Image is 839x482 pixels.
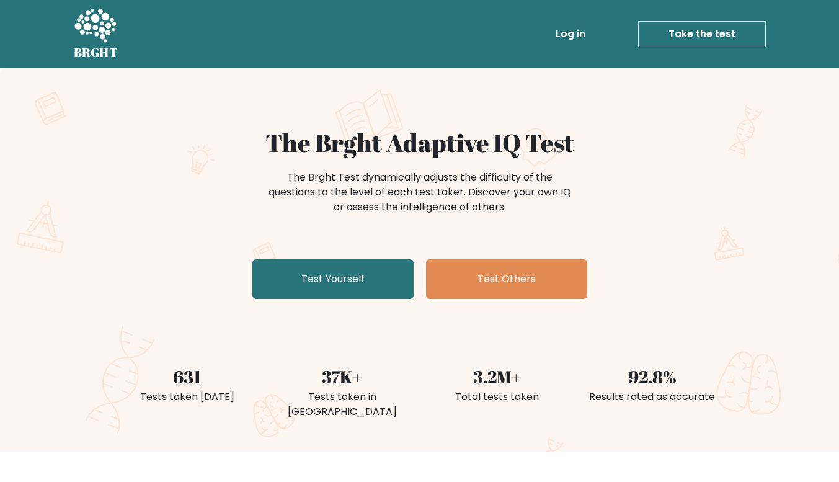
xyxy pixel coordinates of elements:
a: Log in [551,22,590,47]
a: Take the test [638,21,766,47]
div: 92.8% [582,364,722,390]
div: Total tests taken [427,390,567,404]
div: 3.2M+ [427,364,567,390]
h5: BRGHT [74,45,118,60]
div: Tests taken [DATE] [117,390,257,404]
a: Test Others [426,259,587,299]
div: Results rated as accurate [582,390,722,404]
div: Tests taken in [GEOGRAPHIC_DATA] [272,390,412,419]
h1: The Brght Adaptive IQ Test [117,128,722,158]
div: 37K+ [272,364,412,390]
div: 631 [117,364,257,390]
div: The Brght Test dynamically adjusts the difficulty of the questions to the level of each test take... [265,170,575,215]
a: BRGHT [74,5,118,63]
a: Test Yourself [252,259,414,299]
